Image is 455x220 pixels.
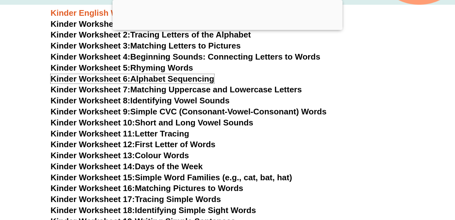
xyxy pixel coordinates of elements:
span: Kinder Worksheet 6: [51,74,130,84]
a: Kinder Worksheet 3:Matching Letters to Pictures [51,41,241,50]
a: Kinder Worksheet 17:Tracing Simple Words [51,194,221,204]
span: Kinder Worksheet 18: [51,206,135,215]
a: Kinder Worksheet 9:Simple CVC (Consonant-Vowel-Consonant) Words [51,107,326,116]
a: Kinder Worksheet 14:Days of the Week [51,162,203,171]
h3: Kinder English Worksheets [51,8,404,19]
a: Kinder Worksheet 11:Letter Tracing [51,129,189,138]
span: Kinder Worksheet 14: [51,162,135,171]
a: Kinder Worksheet 16:Matching Pictures to Words [51,183,243,193]
a: Kinder Worksheet 18:Identifying Simple Sight Words [51,206,256,215]
span: Kinder Worksheet 13: [51,151,135,160]
a: Kinder Worksheet 8:Identifying Vowel Sounds [51,96,229,105]
iframe: Chat Widget [347,149,455,220]
span: Kinder Worksheet 2: [51,30,130,39]
span: Kinder Worksheet 8: [51,96,130,105]
a: Kinder Worksheet 2:Tracing Letters of the Alphabet [51,30,251,39]
a: Kinder Worksheet 12:First Letter of Words [51,140,215,149]
span: Kinder Worksheet 5: [51,63,130,72]
span: Kinder Worksheet 16: [51,183,135,193]
span: Kinder Worksheet 11: [51,129,135,138]
a: Kinder Worksheet 6:Alphabet Sequencing [51,74,214,84]
span: Kinder Worksheet 1: [51,19,130,29]
a: Kinder Worksheet 1:Identifying Uppercase and Lowercase Letters [51,19,307,29]
span: Kinder Worksheet 7: [51,85,130,94]
a: Kinder Worksheet 7:Matching Uppercase and Lowercase Letters [51,85,302,94]
a: Kinder Worksheet 4:Beginning Sounds: Connecting Letters to Words [51,52,320,61]
span: Kinder Worksheet 9: [51,107,130,116]
a: Kinder Worksheet 10:Short and Long Vowel Sounds [51,118,253,127]
span: Kinder Worksheet 10: [51,118,135,127]
a: Kinder Worksheet 15:Simple Word Families (e.g., cat, bat, hat) [51,173,292,182]
span: Kinder Worksheet 15: [51,173,135,182]
span: Kinder Worksheet 17: [51,194,135,204]
a: Kinder Worksheet 5:Rhyming Words [51,63,193,72]
span: Kinder Worksheet 12: [51,140,135,149]
span: Kinder Worksheet 3: [51,41,130,50]
a: Kinder Worksheet 13:Colour Words [51,151,189,160]
span: Kinder Worksheet 4: [51,52,130,61]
